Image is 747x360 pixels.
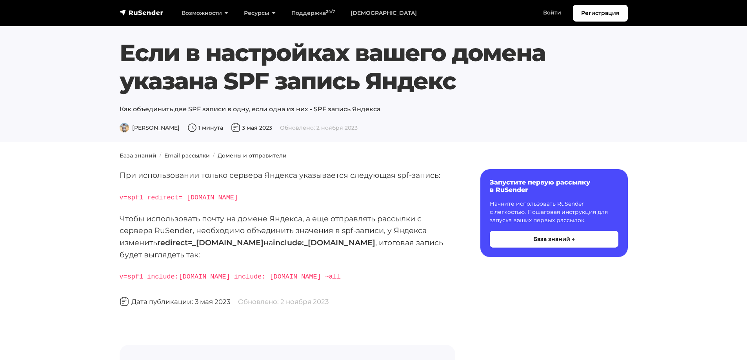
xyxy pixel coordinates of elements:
a: Запустите первую рассылку в RuSender Начните использовать RuSender с легкостью. Пошаговая инструк... [480,169,628,257]
nav: breadcrumb [115,152,632,160]
h1: Если в настройках вашего домена указана SPF запись Яндекс [120,39,628,95]
img: Дата публикации [120,297,129,306]
a: Возможности [174,5,236,21]
span: Дата публикации: 3 мая 2023 [120,298,230,306]
a: Ресурсы [236,5,284,21]
span: Обновлено: 2 ноября 2023 [238,298,329,306]
img: Дата публикации [231,123,240,132]
span: [PERSON_NAME] [120,124,180,131]
h6: Запустите первую рассылку в RuSender [490,179,618,194]
a: База знаний [120,152,156,159]
p: Чтобы использовать почту на домене Яндекса, а еще отправлять рассылки с сервера RuSender, необход... [120,213,455,261]
a: Поддержка24/7 [284,5,343,21]
strong: include:_[DOMAIN_NAME] [273,238,375,247]
a: [DEMOGRAPHIC_DATA] [343,5,425,21]
button: База знаний → [490,231,618,248]
span: 1 минута [187,124,223,131]
a: Регистрация [573,5,628,22]
a: Домены и отправители [218,152,287,159]
img: RuSender [120,9,164,16]
p: Как объединить две SPF записи в одну, если одна из них - SPF запись Яндекса [120,105,628,114]
a: Войти [535,5,569,21]
p: При использовании только сервера Яндекса указывается следующая spf-запись: [120,169,455,181]
code: v=spf1 include:[DOMAIN_NAME] include:_[DOMAIN_NAME] ~all [120,273,341,280]
a: Email рассылки [164,152,210,159]
span: 3 мая 2023 [231,124,272,131]
p: Начните использовать RuSender с легкостью. Пошаговая инструкция для запуска ваших первых рассылок. [490,200,618,224]
img: Время чтения [187,123,197,132]
span: Обновлено: 2 ноября 2023 [280,124,358,131]
sup: 24/7 [326,9,335,14]
code: v=spf1 redirect=_[DOMAIN_NAME] [120,194,238,201]
strong: redirect=_[DOMAIN_NAME] [157,238,264,247]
